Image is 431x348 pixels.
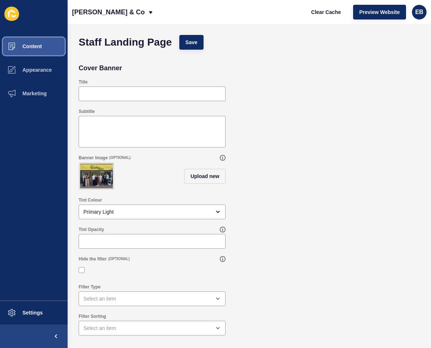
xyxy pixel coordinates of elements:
img: 31d619cfe865c6bc63983e81a282f8f5.jpg [80,164,113,188]
h1: Staff Landing Page [79,39,172,46]
label: Filter Type [79,284,101,290]
label: Filter Sorting [79,313,106,319]
span: (OPTIONAL) [108,256,130,262]
label: Hide the filter [79,256,107,262]
button: Clear Cache [305,5,347,19]
h2: Cover Banner [79,64,122,72]
span: Clear Cache [311,8,341,16]
div: open menu [79,321,226,335]
span: EB [415,8,423,16]
span: (OPTIONAL) [109,155,130,160]
span: Preview Website [359,8,400,16]
span: Save [186,39,198,46]
button: Preview Website [353,5,406,19]
label: Title [79,79,87,85]
div: open menu [79,291,226,306]
span: Upload new [190,173,219,180]
p: [PERSON_NAME] & Co [72,3,145,21]
label: Tint Colour [79,197,102,203]
button: Upload new [184,169,226,184]
label: Subtitle [79,109,95,114]
label: Banner Image [79,155,108,161]
button: Save [179,35,204,50]
label: Tint Opacity [79,227,104,232]
div: open menu [79,205,226,219]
